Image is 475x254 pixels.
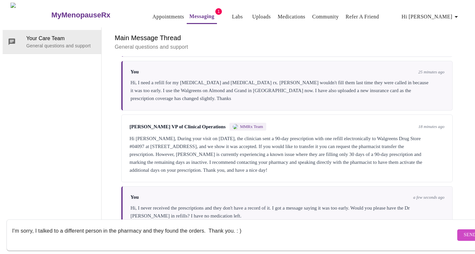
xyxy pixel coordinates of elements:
[131,204,444,220] div: Hi, I never received the prescriptions and they don't have a record of it. I got a message saying...
[3,30,101,54] div: Your Care TeamGeneral questions and support
[130,124,226,130] span: [PERSON_NAME] VP of Clinical Operations
[189,12,214,21] a: Messaging
[131,69,139,75] span: You
[413,195,444,200] span: a few seconds ago
[233,124,238,129] img: MMRX
[418,69,444,75] span: 25 minutes ago
[345,12,379,21] a: Refer a Friend
[131,79,444,102] div: Hi, I need a refill for my [MEDICAL_DATA] and [MEDICAL_DATA] rx. [PERSON_NAME] wouldn't fill them...
[399,10,463,23] button: Hi [PERSON_NAME]
[252,12,271,21] a: Uploads
[150,10,187,23] button: Appointments
[249,10,273,23] button: Uploads
[310,10,342,23] button: Community
[26,42,96,49] p: General questions and support
[343,10,382,23] button: Refer a Friend
[275,10,308,23] button: Medications
[115,33,459,43] h6: Main Message Thread
[11,3,51,27] img: MyMenopauseRx Logo
[418,124,444,129] span: 18 minutes ago
[51,11,110,19] h3: MyMenopauseRx
[240,124,263,129] span: MMRx Team
[130,135,444,174] div: Hi [PERSON_NAME], During your visit on [DATE], the clinician sent a 90-day prescription with one ...
[402,12,460,21] span: Hi [PERSON_NAME]
[153,12,184,21] a: Appointments
[232,12,243,21] a: Labs
[12,224,456,245] textarea: Send a message about your appointment
[187,10,217,24] button: Messaging
[26,35,96,42] span: Your Care Team
[278,12,305,21] a: Medications
[131,194,139,200] span: You
[227,10,248,23] button: Labs
[215,8,222,15] span: 1
[115,43,459,51] p: General questions and support
[312,12,339,21] a: Community
[51,4,137,27] a: MyMenopauseRx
